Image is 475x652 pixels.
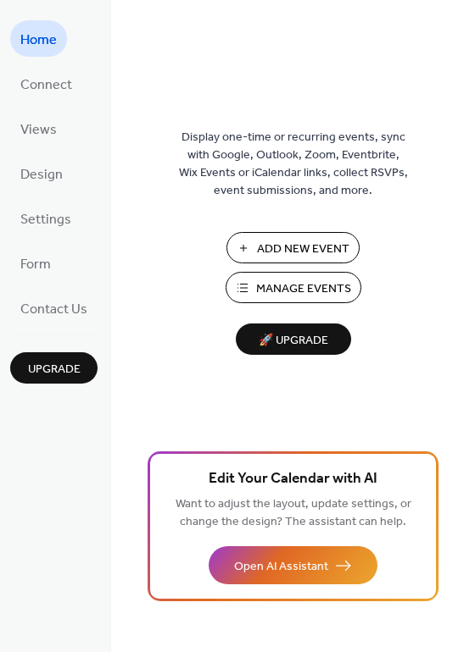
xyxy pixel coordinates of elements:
[10,110,67,146] a: Views
[234,558,328,576] span: Open AI Assistant
[10,65,82,102] a: Connect
[176,493,411,533] span: Want to adjust the layout, update settings, or change the design? The assistant can help.
[20,162,63,188] span: Design
[256,280,351,298] span: Manage Events
[10,200,81,236] a: Settings
[10,155,73,191] a: Design
[20,251,51,278] span: Form
[226,232,360,263] button: Add New Event
[246,329,341,352] span: 🚀 Upgrade
[20,27,57,53] span: Home
[10,20,67,57] a: Home
[20,207,71,233] span: Settings
[226,272,361,303] button: Manage Events
[236,323,351,355] button: 🚀 Upgrade
[20,117,57,143] span: Views
[10,290,98,326] a: Contact Us
[10,352,98,384] button: Upgrade
[20,296,87,323] span: Contact Us
[28,361,81,378] span: Upgrade
[10,245,61,281] a: Form
[209,546,377,584] button: Open AI Assistant
[209,467,377,491] span: Edit Your Calendar with AI
[257,240,349,258] span: Add New Event
[179,129,408,200] span: Display one-time or recurring events, sync with Google, Outlook, Zoom, Eventbrite, Wix Events or ...
[20,72,72,98] span: Connect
